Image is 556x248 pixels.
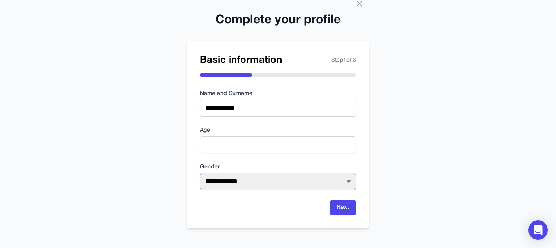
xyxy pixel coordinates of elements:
[331,56,356,64] span: Step 1 of 3
[528,220,548,240] div: Open Intercom Messenger
[200,90,356,98] label: Name and Surname
[200,126,356,135] label: Age
[200,163,356,171] label: Gender
[330,200,356,215] button: Next
[187,13,369,28] h2: Complete your profile
[200,54,282,67] h2: Basic information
